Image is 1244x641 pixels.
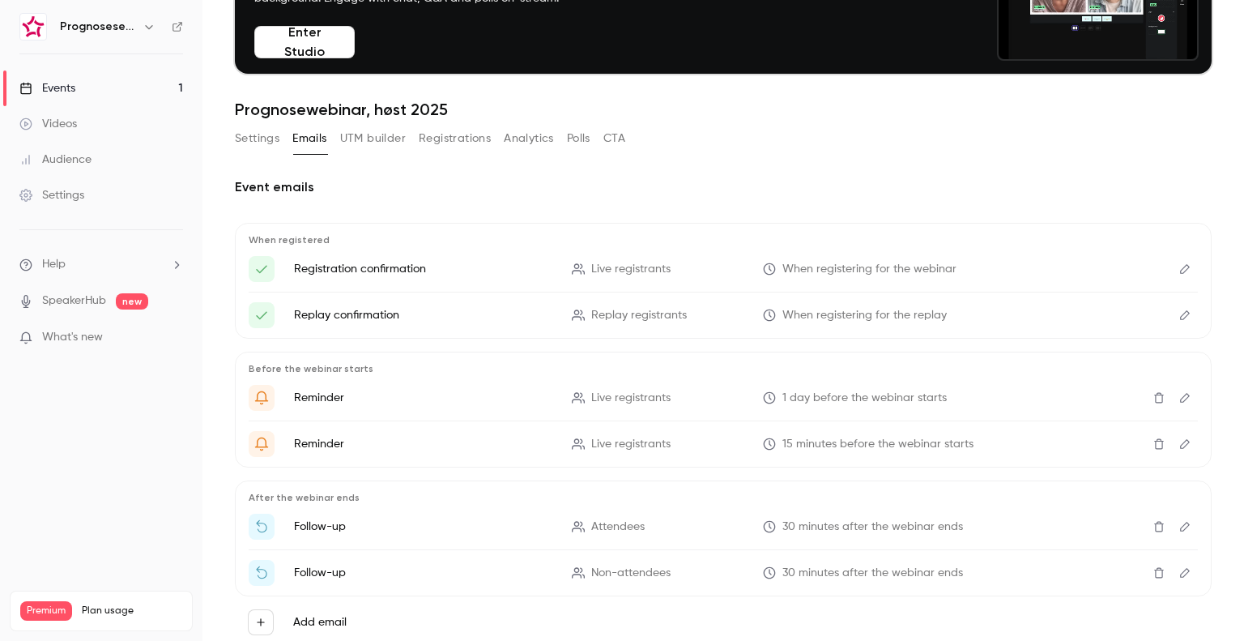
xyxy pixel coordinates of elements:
span: 30 minutes after the webinar ends [782,519,963,536]
p: Reminder [294,390,552,406]
li: Thanks for attending {{ event_name }} [249,514,1198,540]
span: Live registrants [591,390,671,407]
span: What's new [42,329,103,346]
p: Follow-up [294,519,552,535]
h2: Event emails [235,177,1212,197]
button: Analytics [504,126,554,152]
span: When registering for the webinar [782,261,956,278]
p: Follow-up [294,565,552,581]
div: Events [19,80,75,96]
button: Edit [1172,514,1198,540]
div: Settings [19,187,84,203]
span: Live registrants [591,436,671,453]
span: 30 minutes after the webinar ends [782,565,963,582]
span: Plan usage [82,605,182,617]
button: Settings [235,126,279,152]
li: help-dropdown-opener [19,256,183,273]
h6: Prognosesenteret AS | Powered by Hubexo [60,19,136,35]
li: Her er din lenke til {{ event_name }}! [249,302,1198,328]
p: Reminder [294,436,552,452]
iframe: Noticeable Trigger [164,331,183,345]
button: Registrations [419,126,491,152]
a: SpeakerHub [42,293,106,310]
div: Audience [19,152,92,168]
p: Before the webinar starts [249,362,1198,375]
span: 15 minutes before the webinar starts [782,436,973,453]
p: Registration confirmation [294,261,552,277]
li: Watch the replay of {{ event_name }} [249,560,1198,586]
span: When registering for the replay [782,307,947,324]
li: {{ event_name }} starter snart! [249,431,1198,457]
button: Polls [567,126,590,152]
button: Delete [1146,514,1172,540]
button: Edit [1172,302,1198,328]
button: Edit [1172,431,1198,457]
button: Edit [1172,560,1198,586]
h1: Prognosewebinar, høst 2025 [235,100,1212,119]
span: Help [42,256,66,273]
button: CTA [603,126,625,152]
button: Edit [1172,385,1198,411]
span: Premium [20,601,72,621]
span: Live registrants [591,261,671,278]
span: new [116,293,148,310]
img: Prognosesenteret AS | Powered by Hubexo [20,14,46,40]
button: Enter Studio [254,26,355,58]
p: After the webinar ends [249,491,1198,504]
div: Videos [19,116,77,132]
button: Delete [1146,431,1172,457]
button: Emails [292,126,326,152]
button: Delete [1146,385,1172,411]
span: Non-attendees [591,565,671,582]
span: 1 day before the webinar starts [782,390,947,407]
span: Attendees [591,519,645,536]
button: UTM builder [340,126,406,152]
p: When registered [249,233,1198,246]
button: Edit [1172,256,1198,282]
p: Replay confirmation [294,307,552,323]
label: Add email [293,614,347,630]
span: Replay registrants [591,307,687,324]
li: Her er din lenke til{{ event_name }}! [249,256,1198,282]
li: Ikke glem '{{ event_name }}' i morgen! [249,385,1198,411]
button: Delete [1146,560,1172,586]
